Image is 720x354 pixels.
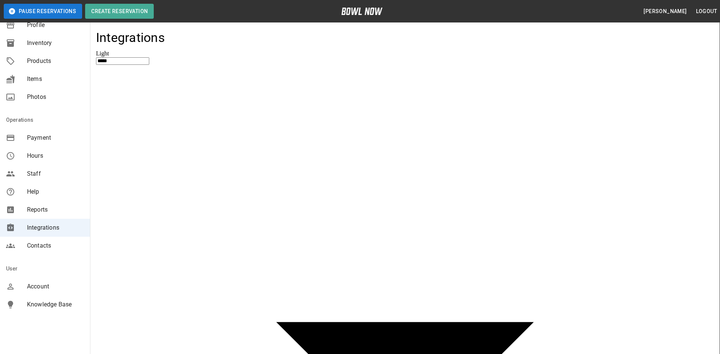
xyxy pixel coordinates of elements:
[27,75,84,84] span: Items
[27,300,84,309] span: Knowledge Base
[96,50,714,57] div: Light
[27,57,84,66] span: Products
[27,93,84,102] span: Photos
[85,4,154,19] button: Create Reservation
[288,2,382,15] a: Reserve Now
[27,205,84,214] span: Reports
[27,21,84,30] span: Profile
[27,187,84,196] span: Help
[341,7,382,15] img: logo
[27,39,84,48] span: Inventory
[693,4,720,18] button: Logout
[4,4,82,19] button: Pause Reservations
[27,241,84,250] span: Contacts
[27,151,84,160] span: Hours
[27,282,84,291] span: Account
[96,30,165,46] h4: Integrations
[27,133,84,142] span: Payment
[27,169,84,178] span: Staff
[640,4,690,18] button: [PERSON_NAME]
[27,223,84,232] span: Integrations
